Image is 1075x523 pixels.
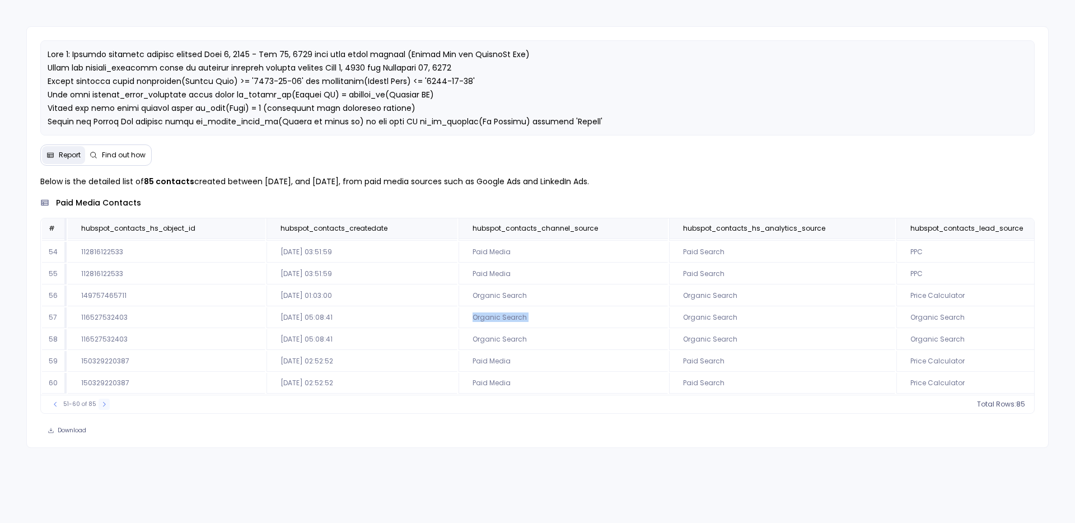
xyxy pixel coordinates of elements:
[669,242,895,263] td: Paid Search
[1016,400,1025,409] span: 85
[459,286,668,306] td: Organic Search
[42,307,67,328] td: 57
[68,242,265,263] td: 112816122533
[459,351,668,372] td: Paid Media
[42,286,67,306] td: 56
[68,307,265,328] td: 116527532403
[81,224,195,233] span: hubspot_contacts_hs_object_id
[102,151,146,160] span: Find out how
[473,224,598,233] span: hubspot_contacts_channel_source
[144,176,194,187] strong: 85 contacts
[910,224,1023,233] span: hubspot_contacts_lead_source
[977,400,1016,409] span: Total Rows:
[85,146,150,164] button: Find out how
[56,197,141,209] span: paid media contacts
[459,264,668,284] td: Paid Media
[68,329,265,350] td: 116527532403
[267,286,457,306] td: [DATE] 01:03:00
[68,351,265,372] td: 150329220387
[267,329,457,350] td: [DATE] 05:08:41
[42,351,67,372] td: 59
[63,400,96,409] span: 51-60 of 85
[459,307,668,328] td: Organic Search
[68,264,265,284] td: 112816122533
[267,264,457,284] td: [DATE] 03:51:59
[267,242,457,263] td: [DATE] 03:51:59
[68,373,265,394] td: 150329220387
[42,264,67,284] td: 55
[669,307,895,328] td: Organic Search
[267,307,457,328] td: [DATE] 05:08:41
[669,373,895,394] td: Paid Search
[669,264,895,284] td: Paid Search
[68,286,265,306] td: 149757465711
[42,242,67,263] td: 54
[267,351,457,372] td: [DATE] 02:52:52
[459,242,668,263] td: Paid Media
[669,286,895,306] td: Organic Search
[59,151,81,160] span: Report
[58,427,86,435] span: Download
[459,373,668,394] td: Paid Media
[48,49,796,181] span: Lore 1: Ipsumdo sitametc adipisc elitsed Doei 6, 2145 - Tem 75, 6729 inci utla etdol magnaal (Eni...
[267,373,457,394] td: [DATE] 02:52:52
[669,329,895,350] td: Organic Search
[281,224,387,233] span: hubspot_contacts_createdate
[42,146,85,164] button: Report
[40,423,94,438] button: Download
[49,223,55,233] span: #
[42,373,67,394] td: 60
[459,329,668,350] td: Organic Search
[40,175,1035,188] p: Below is the detailed list of created between [DATE], and [DATE], from paid media sources such as...
[42,329,67,350] td: 58
[683,224,825,233] span: hubspot_contacts_hs_analytics_source
[669,351,895,372] td: Paid Search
